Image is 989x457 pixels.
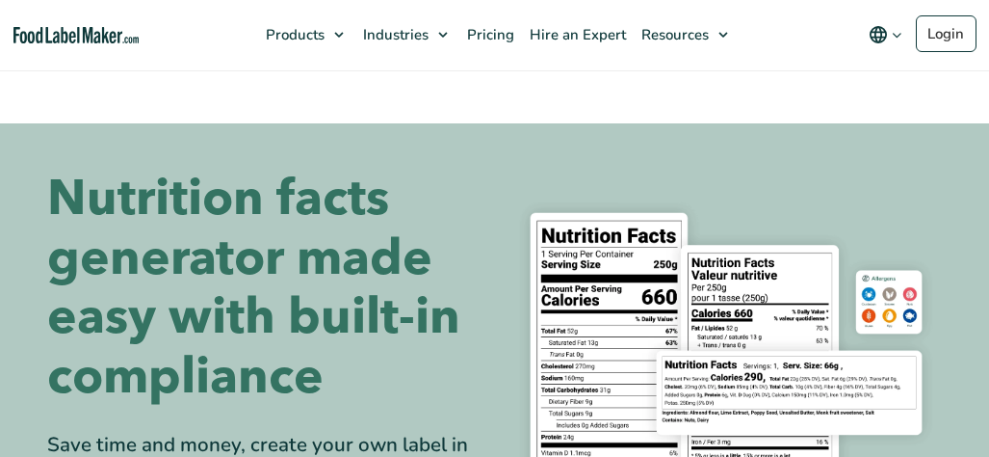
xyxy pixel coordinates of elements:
span: Industries [357,25,430,44]
span: Products [260,25,326,44]
span: Pricing [461,25,516,44]
a: Food Label Maker homepage [13,27,139,43]
span: Resources [636,25,711,44]
a: Login [916,15,976,52]
span: Hire an Expert [524,25,628,44]
h1: Nutrition facts generator made easy with built-in compliance [47,170,481,407]
button: Change language [855,15,916,54]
